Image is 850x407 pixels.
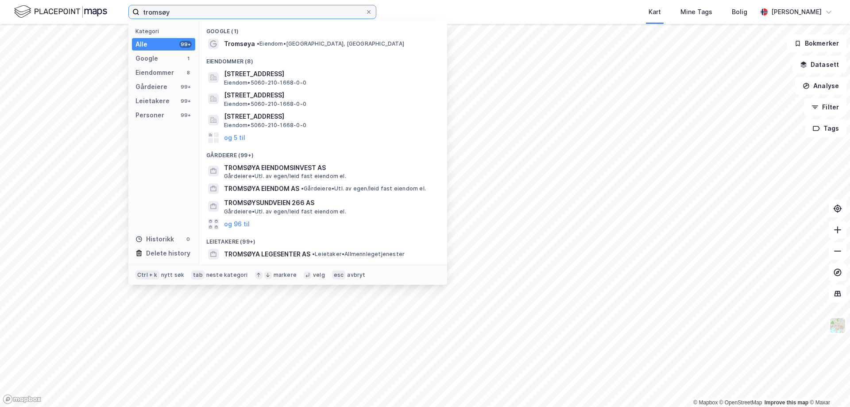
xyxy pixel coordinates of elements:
button: Bokmerker [787,35,846,52]
div: Mine Tags [680,7,712,17]
div: 99+ [179,97,192,105]
div: Eiendommer (8) [199,51,447,67]
img: Z [829,317,846,334]
span: TROMSØYSUNDVEIEN 266 AS [224,198,437,208]
div: 99+ [179,41,192,48]
div: tab [191,271,205,279]
div: Gårdeiere [135,81,167,92]
input: Søk på adresse, matrikkel, gårdeiere, leietakere eller personer [139,5,365,19]
span: TROMSØYA LEGESENTER AS [224,249,310,260]
button: Analyse [795,77,846,95]
span: Gårdeiere • Utl. av egen/leid fast eiendom el. [224,173,346,180]
iframe: Chat Widget [806,364,850,407]
div: 1 [185,55,192,62]
div: Ctrl + k [135,271,159,279]
div: 99+ [179,112,192,119]
span: Eiendom • 5060-210-1668-0-0 [224,79,306,86]
span: Gårdeiere • Utl. av egen/leid fast eiendom el. [224,208,346,215]
div: [PERSON_NAME] [771,7,822,17]
button: Datasett [792,56,846,74]
div: esc [332,271,346,279]
span: TROMSØYA EIENDOMSINVEST AS [224,163,437,173]
span: TROMSØYA EIENDOM AS [224,183,299,194]
div: Kart [649,7,661,17]
div: Bolig [732,7,747,17]
div: Google [135,53,158,64]
div: 99+ [179,83,192,90]
div: Alle [135,39,147,50]
div: 8 [185,69,192,76]
div: Personer [135,110,164,120]
img: logo.f888ab2527a4732fd821a326f86c7f29.svg [14,4,107,19]
div: Kategori [135,28,195,35]
span: • [257,40,259,47]
div: 0 [185,236,192,243]
span: TROMSØYA EIENDOMSINVEST AS [224,263,437,274]
div: nytt søk [161,271,185,279]
span: [STREET_ADDRESS] [224,69,437,79]
div: Historikk [135,234,174,244]
div: Gårdeiere (99+) [199,145,447,161]
button: og 96 til [224,219,250,229]
a: Improve this map [765,399,808,406]
button: og 5 til [224,132,245,143]
span: Gårdeiere • Utl. av egen/leid fast eiendom el. [301,185,426,192]
span: Tromsøya [224,39,255,49]
span: Eiendom • [GEOGRAPHIC_DATA], [GEOGRAPHIC_DATA] [257,40,404,47]
a: Mapbox [693,399,718,406]
span: • [312,251,315,257]
span: [STREET_ADDRESS] [224,111,437,122]
span: Eiendom • 5060-210-1668-0-0 [224,122,306,129]
a: Mapbox homepage [3,394,42,404]
div: Leietakere [135,96,170,106]
div: velg [313,271,325,279]
div: Leietakere (99+) [199,231,447,247]
span: Eiendom • 5060-210-1668-0-0 [224,101,306,108]
div: neste kategori [206,271,248,279]
span: Leietaker • Allmennlegetjenester [312,251,405,258]
button: Tags [805,120,846,137]
div: avbryt [347,271,365,279]
span: [STREET_ADDRESS] [224,90,437,101]
button: Filter [804,98,846,116]
span: • [301,185,304,192]
a: OpenStreetMap [719,399,762,406]
div: Kontrollprogram for chat [806,364,850,407]
div: Delete history [146,248,190,259]
div: markere [274,271,297,279]
div: Eiendommer [135,67,174,78]
div: Google (1) [199,21,447,37]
